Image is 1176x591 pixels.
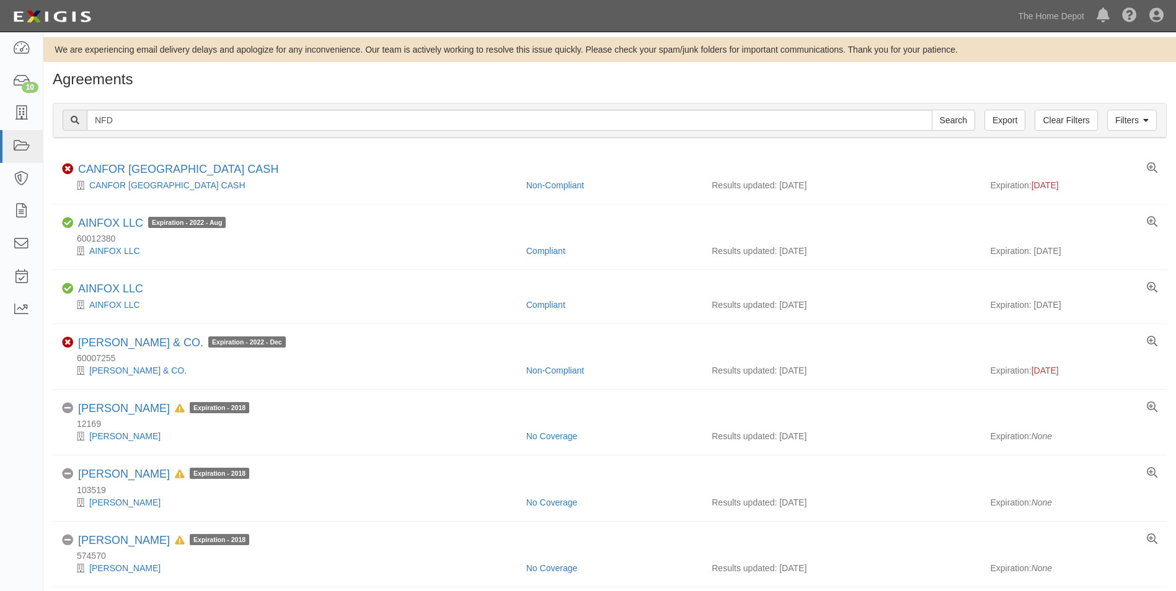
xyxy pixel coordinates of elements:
[78,163,278,177] div: CANFOR CANADA CASH
[190,534,249,545] span: Expiration - 2018
[984,110,1025,131] a: Export
[526,431,578,441] a: No Coverage
[62,217,73,229] i: Compliant
[78,163,278,175] a: CANFOR [GEOGRAPHIC_DATA] CASH
[78,534,249,548] div: SANFORD LP
[712,364,971,377] div: Results updated: [DATE]
[62,496,517,509] div: SANFORD LP
[208,336,286,348] span: Expiration - 2022 - Dec
[78,217,143,229] a: AINFOX LLC
[62,418,1167,430] div: 12169
[62,364,517,377] div: SAFDIE & CO.
[148,217,226,228] span: Expiration - 2022 - Aug
[62,535,73,546] i: No Coverage
[62,430,517,442] div: SANFORD LP
[1032,366,1059,375] span: [DATE]
[62,232,1167,245] div: 60012380
[62,562,517,574] div: SANFORD LP
[990,179,1157,191] div: Expiration:
[78,336,203,349] a: [PERSON_NAME] & CO.
[62,549,1167,562] div: 574570
[9,6,95,28] img: logo-5460c22ac91f19d4615b14bd174203de0afe785f0fc80cf4dbbc73dc1793850b.png
[175,405,185,413] i: In Default since 11/20/2023
[62,352,1167,364] div: 60007255
[53,71,1167,87] h1: Agreements
[1147,217,1157,228] a: View results summary
[78,282,143,295] a: AINFOX LLC
[712,299,971,311] div: Results updated: [DATE]
[78,402,170,414] a: [PERSON_NAME]
[990,364,1157,377] div: Expiration:
[526,497,578,507] a: No Coverage
[712,245,971,257] div: Results updated: [DATE]
[990,430,1157,442] div: Expiration:
[1012,4,1090,28] a: The Home Depot
[1032,497,1052,507] em: None
[990,245,1157,257] div: Expiration: [DATE]
[89,180,245,190] a: CANFOR [GEOGRAPHIC_DATA] CASH
[89,563,161,573] a: [PERSON_NAME]
[1147,402,1157,413] a: View results summary
[526,246,565,256] a: Compliant
[22,82,38,93] div: 10
[78,534,170,546] a: [PERSON_NAME]
[990,496,1157,509] div: Expiration:
[990,299,1157,311] div: Expiration: [DATE]
[78,468,170,480] a: [PERSON_NAME]
[526,563,578,573] a: No Coverage
[175,470,185,479] i: In Default since 11/20/2023
[1147,534,1157,545] a: View results summary
[1035,110,1097,131] a: Clear Filters
[87,110,932,131] input: Search
[1147,282,1157,294] a: View results summary
[526,180,584,190] a: Non-Compliant
[89,497,161,507] a: [PERSON_NAME]
[62,337,73,348] i: Non-Compliant
[712,562,971,574] div: Results updated: [DATE]
[1122,9,1137,24] i: Help Center - Complianz
[712,179,971,191] div: Results updated: [DATE]
[62,164,73,175] i: Non-Compliant
[78,468,249,481] div: SANFORD LP
[78,282,143,296] div: AINFOX LLC
[1147,163,1157,174] a: View results summary
[1147,468,1157,479] a: View results summary
[1032,180,1059,190] span: [DATE]
[43,43,1176,56] div: We are experiencing email delivery delays and apologize for any inconvenience. Our team is active...
[62,403,73,414] i: No Coverage
[89,246,140,256] a: AINFOX LLC
[89,366,187,375] a: [PERSON_NAME] & CO.
[89,431,161,441] a: [PERSON_NAME]
[932,110,975,131] input: Search
[190,402,249,413] span: Expiration - 2018
[1147,336,1157,348] a: View results summary
[175,536,185,545] i: In Default since 11/20/2023
[89,300,140,310] a: AINFOX LLC
[712,496,971,509] div: Results updated: [DATE]
[62,283,73,294] i: Compliant
[62,468,73,479] i: No Coverage
[62,245,517,257] div: AINFOX LLC
[78,217,226,230] div: AINFOX LLC
[526,366,584,375] a: Non-Compliant
[1107,110,1157,131] a: Filters
[526,300,565,310] a: Compliant
[62,484,1167,496] div: 103519
[190,468,249,479] span: Expiration - 2018
[78,336,286,350] div: SAFDIE & CO.
[1032,563,1052,573] em: None
[712,430,971,442] div: Results updated: [DATE]
[78,402,249,416] div: SANFORD LP
[62,179,517,191] div: CANFOR CANADA CASH
[1032,431,1052,441] em: None
[990,562,1157,574] div: Expiration:
[62,299,517,311] div: AINFOX LLC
